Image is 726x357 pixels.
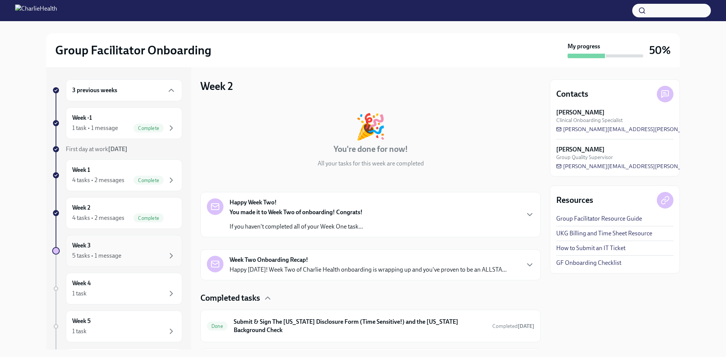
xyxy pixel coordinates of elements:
div: 5 tasks • 1 message [72,252,121,260]
p: All your tasks for this week are completed [318,159,424,168]
a: Week 35 tasks • 1 message [52,235,182,267]
a: How to Submit an IT Ticket [556,244,625,252]
strong: Happy Week Two! [230,198,277,207]
div: 1 task [72,327,87,335]
span: Complete [133,178,164,183]
h6: Submit & Sign The [US_STATE] Disclosure Form (Time Sensitive!) and the [US_STATE] Background Check [234,318,486,334]
h6: 3 previous weeks [72,86,117,94]
p: If you haven't completed all of your Week One task... [230,223,363,231]
strong: You made it to Week Two of onboarding! Congrats! [230,209,363,216]
strong: My progress [568,42,600,51]
strong: [PERSON_NAME] [556,145,605,154]
span: Completed [492,323,534,329]
div: 🎉 [355,114,386,139]
a: Week -11 task • 1 messageComplete [52,107,182,139]
h6: Week 3 [72,241,91,250]
a: UKG Billing and Time Sheet Resource [556,229,652,238]
strong: [PERSON_NAME] [556,108,605,117]
a: Group Facilitator Resource Guide [556,215,642,223]
a: First day at work[DATE] [52,145,182,153]
div: Completed tasks [200,292,541,304]
strong: [DATE] [108,145,127,153]
div: 1 task • 1 message [72,124,118,132]
h6: Week 2 [72,204,90,212]
a: DoneSubmit & Sign The [US_STATE] Disclosure Form (Time Sensitive!) and the [US_STATE] Background ... [207,316,534,336]
a: Week 24 tasks • 2 messagesComplete [52,197,182,229]
div: 4 tasks • 2 messages [72,176,124,184]
h4: Completed tasks [200,292,260,304]
h6: Week -1 [72,114,92,122]
h4: Resources [556,195,593,206]
div: 4 tasks • 2 messages [72,214,124,222]
span: Done [207,323,228,329]
h6: Week 5 [72,317,91,325]
h4: Contacts [556,88,588,100]
span: First day at work [66,145,127,153]
span: Group Quality Supervisor [556,154,613,161]
h3: 50% [649,43,671,57]
h3: Week 2 [200,79,233,93]
span: Clinical Onboarding Specialist [556,117,623,124]
div: 3 previous weeks [66,79,182,101]
span: September 12th, 2025 22:05 [492,323,534,330]
a: Week 41 task [52,273,182,304]
img: CharlieHealth [15,5,57,17]
a: Week 51 task [52,311,182,342]
span: Complete [133,125,164,131]
a: Week 14 tasks • 2 messagesComplete [52,159,182,191]
h6: Week 1 [72,166,90,174]
strong: [DATE] [518,323,534,329]
span: Complete [133,215,164,221]
h6: Week 4 [72,279,91,287]
a: GF Onboarding Checklist [556,259,621,267]
p: Happy [DATE]! Week Two of Charlie Health onboarding is wrapping up and you've proven to be an ALL... [230,266,507,274]
h4: You're done for now! [334,144,408,155]
h2: Group Facilitator Onboarding [55,43,211,58]
div: 1 task [72,289,87,298]
strong: Week Two Onboarding Recap! [230,256,308,264]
